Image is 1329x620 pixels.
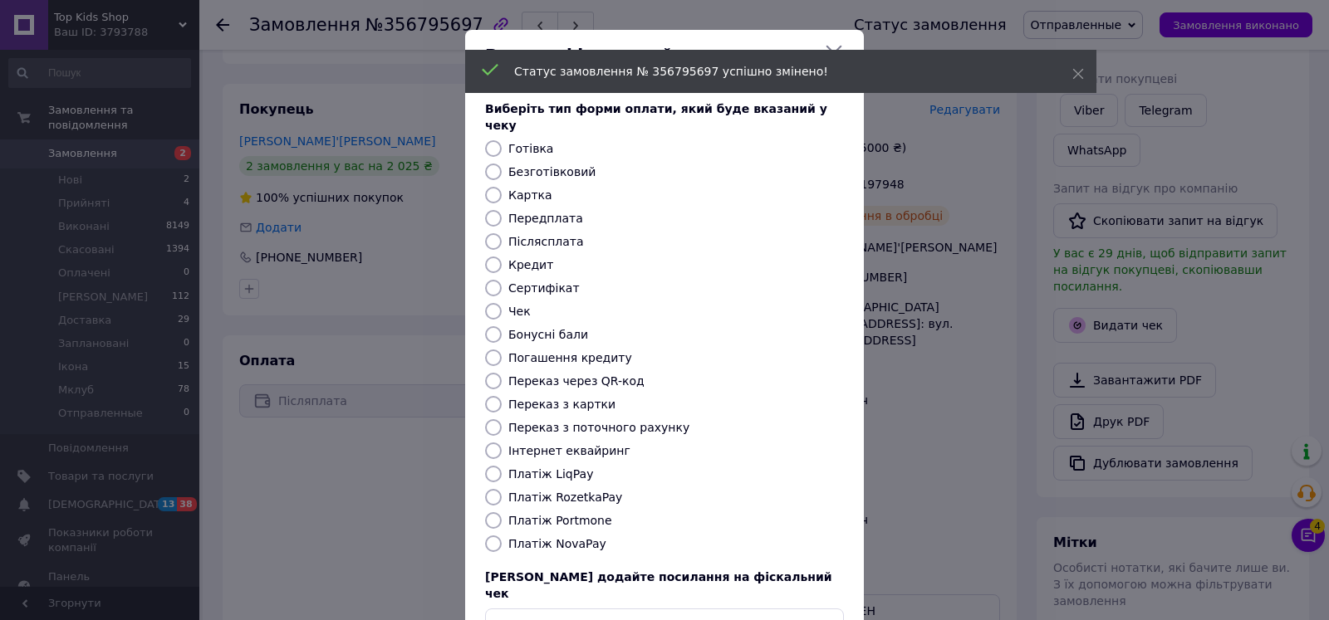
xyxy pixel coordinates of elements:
label: Кредит [508,258,553,271]
label: Погашення кредиту [508,351,632,364]
label: Платіж Portmone [508,514,612,527]
label: Платіж NovaPay [508,537,606,550]
label: Готівка [508,142,553,155]
label: Платіж RozetkaPay [508,491,622,504]
span: Виберіть тип форми оплати, який буде вказаний у чеку [485,102,827,132]
label: Безготівковий [508,165,596,178]
div: Статус замовлення № 356795697 успішно змінено! [514,63,1031,80]
label: Картка [508,188,552,202]
label: Інтернет еквайринг [508,444,630,457]
label: Післясплата [508,235,584,248]
label: Передплата [508,212,583,225]
label: Бонусні бали [508,328,588,341]
label: Сертифікат [508,281,580,295]
span: [PERSON_NAME] додайте посилання на фіскальний чек [485,570,832,600]
label: Переказ з картки [508,398,615,411]
span: Видати фіскальний чек [485,43,817,67]
label: Платіж LiqPay [508,467,593,481]
label: Переказ з поточного рахунку [508,421,689,434]
label: Чек [508,305,531,318]
label: Переказ через QR-код [508,374,645,388]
